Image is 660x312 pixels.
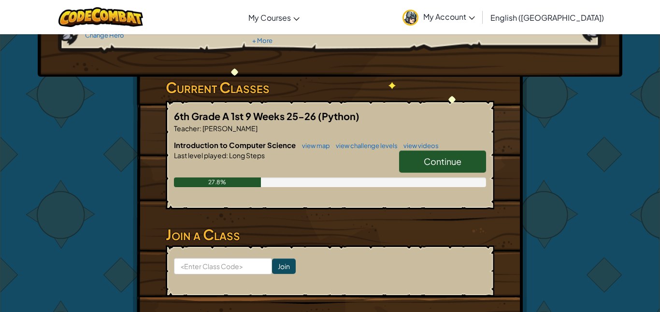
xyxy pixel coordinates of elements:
[244,4,304,30] a: My Courses
[331,142,398,149] a: view challenge levels
[174,258,272,274] input: <Enter Class Code>
[252,37,273,44] a: + More
[297,142,330,149] a: view map
[85,31,124,39] a: Change Hero
[174,177,261,187] div: 27.8%
[58,7,143,27] img: CodeCombat logo
[166,77,494,98] h3: Current Classes
[226,151,228,160] span: :
[166,224,494,245] h3: Join a Class
[490,13,604,23] span: English ([GEOGRAPHIC_DATA])
[248,13,291,23] span: My Courses
[174,140,297,149] span: Introduction to Computer Science
[174,151,226,160] span: Last level played
[399,142,439,149] a: view videos
[423,12,475,22] span: My Account
[174,124,200,133] span: Teacher
[398,2,480,32] a: My Account
[318,110,359,122] span: (Python)
[272,258,296,274] input: Join
[201,124,258,133] span: [PERSON_NAME]
[174,110,318,122] span: 6th Grade A 1st 9 Weeks 25-26
[486,4,609,30] a: English ([GEOGRAPHIC_DATA])
[424,156,461,167] span: Continue
[200,124,201,133] span: :
[228,151,265,160] span: Long Steps
[402,10,418,26] img: avatar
